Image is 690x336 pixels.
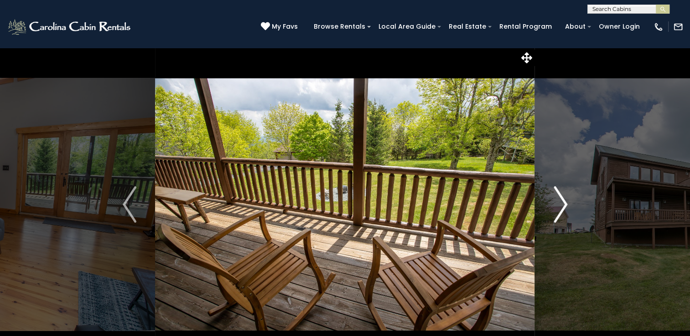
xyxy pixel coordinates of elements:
a: Owner Login [594,20,644,34]
a: Rental Program [495,20,556,34]
img: mail-regular-white.png [673,22,683,32]
img: arrow [123,186,136,223]
a: My Favs [261,22,300,32]
span: My Favs [272,22,298,31]
img: phone-regular-white.png [654,22,664,32]
a: Browse Rentals [309,20,370,34]
img: arrow [554,186,567,223]
a: Local Area Guide [374,20,440,34]
a: Real Estate [444,20,491,34]
img: White-1-2.png [7,18,133,36]
a: About [560,20,590,34]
